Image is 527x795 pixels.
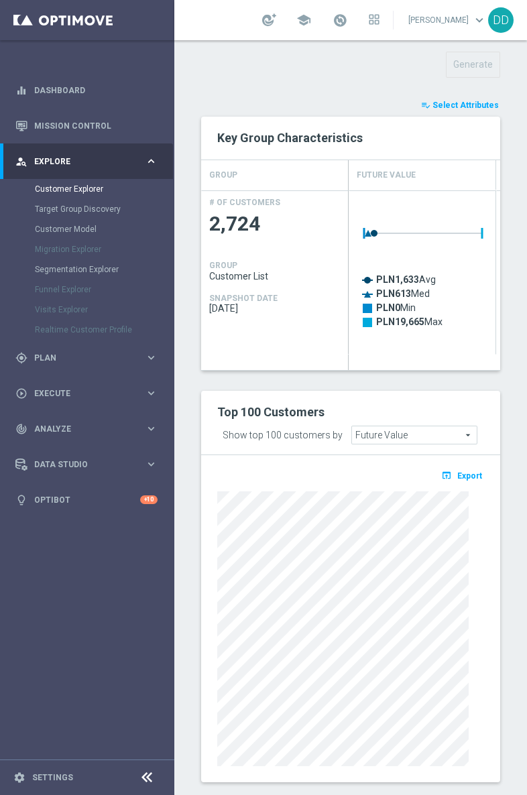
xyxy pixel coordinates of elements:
a: Dashboard [34,72,158,108]
div: Analyze [15,423,145,435]
a: Optibot [34,482,140,517]
div: DD [488,7,514,33]
h4: GROUP [209,164,237,187]
tspan: PLN613 [376,288,411,299]
button: playlist_add_check Select Attributes [420,98,500,113]
button: equalizer Dashboard [15,85,158,96]
span: 2025-10-05 [209,303,341,314]
button: lightbulb Optibot +10 [15,495,158,505]
span: Select Attributes [432,101,499,110]
div: Segmentation Explorer [35,259,173,280]
tspan: PLN19,665 [376,316,424,327]
div: Realtime Customer Profile [35,320,173,340]
span: Customer List [209,271,341,282]
button: open_in_browser Export [439,467,484,484]
text: Min [376,302,416,313]
i: playlist_add_check [421,101,430,110]
i: track_changes [15,423,27,435]
button: Mission Control [15,121,158,131]
i: person_search [15,156,27,168]
div: Execute [15,387,145,400]
i: keyboard_arrow_right [145,422,158,435]
a: Customer Model [35,224,139,235]
text: Med [376,288,430,299]
h4: GROUP [209,261,237,270]
span: 2,724 [209,211,341,237]
div: Data Studio [15,458,145,471]
h4: # OF CUSTOMERS [209,198,280,207]
i: keyboard_arrow_right [145,458,158,471]
div: Plan [15,352,145,364]
div: Migration Explorer [35,239,173,259]
a: [PERSON_NAME]keyboard_arrow_down [407,10,488,30]
button: play_circle_outline Execute keyboard_arrow_right [15,388,158,399]
div: Target Group Discovery [35,199,173,219]
span: Explore [34,158,145,166]
div: Customer Model [35,219,173,239]
tspan: PLN1,633 [376,274,419,285]
a: Mission Control [34,108,158,143]
div: +10 [140,495,158,504]
div: Show top 100 customers by [223,430,343,441]
h2: Top 100 Customers [217,404,484,420]
div: Dashboard [15,72,158,108]
i: settings [13,772,25,784]
a: Target Group Discovery [35,204,139,215]
div: Mission Control [15,108,158,143]
div: Funnel Explorer [35,280,173,300]
span: school [296,13,311,27]
span: keyboard_arrow_down [472,13,487,27]
i: lightbulb [15,494,27,506]
i: equalizer [15,84,27,97]
a: Segmentation Explorer [35,264,139,275]
i: play_circle_outline [15,387,27,400]
span: Plan [34,354,145,362]
text: Max [376,316,443,327]
button: person_search Explore keyboard_arrow_right [15,156,158,167]
i: gps_fixed [15,352,27,364]
span: Data Studio [34,461,145,469]
i: keyboard_arrow_right [145,351,158,364]
i: keyboard_arrow_right [145,387,158,400]
h4: Future Value [357,164,416,187]
button: gps_fixed Plan keyboard_arrow_right [15,353,158,363]
span: Analyze [34,425,145,433]
button: Data Studio keyboard_arrow_right [15,459,158,470]
div: Press SPACE to select this row. [201,190,349,355]
span: Execute [34,389,145,397]
i: keyboard_arrow_right [145,155,158,168]
div: Explore [15,156,145,168]
div: Visits Explorer [35,300,173,320]
h2: Key Group Characteristics [217,130,484,146]
div: Optibot [15,482,158,517]
tspan: PLN0 [376,302,400,313]
div: Customer Explorer [35,179,173,199]
span: Export [457,471,482,481]
button: Generate [446,52,500,78]
i: open_in_browser [441,470,455,481]
a: Customer Explorer [35,184,139,194]
a: Settings [32,774,73,782]
h4: SNAPSHOT DATE [209,294,278,303]
button: track_changes Analyze keyboard_arrow_right [15,424,158,434]
text: Avg [376,274,436,285]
